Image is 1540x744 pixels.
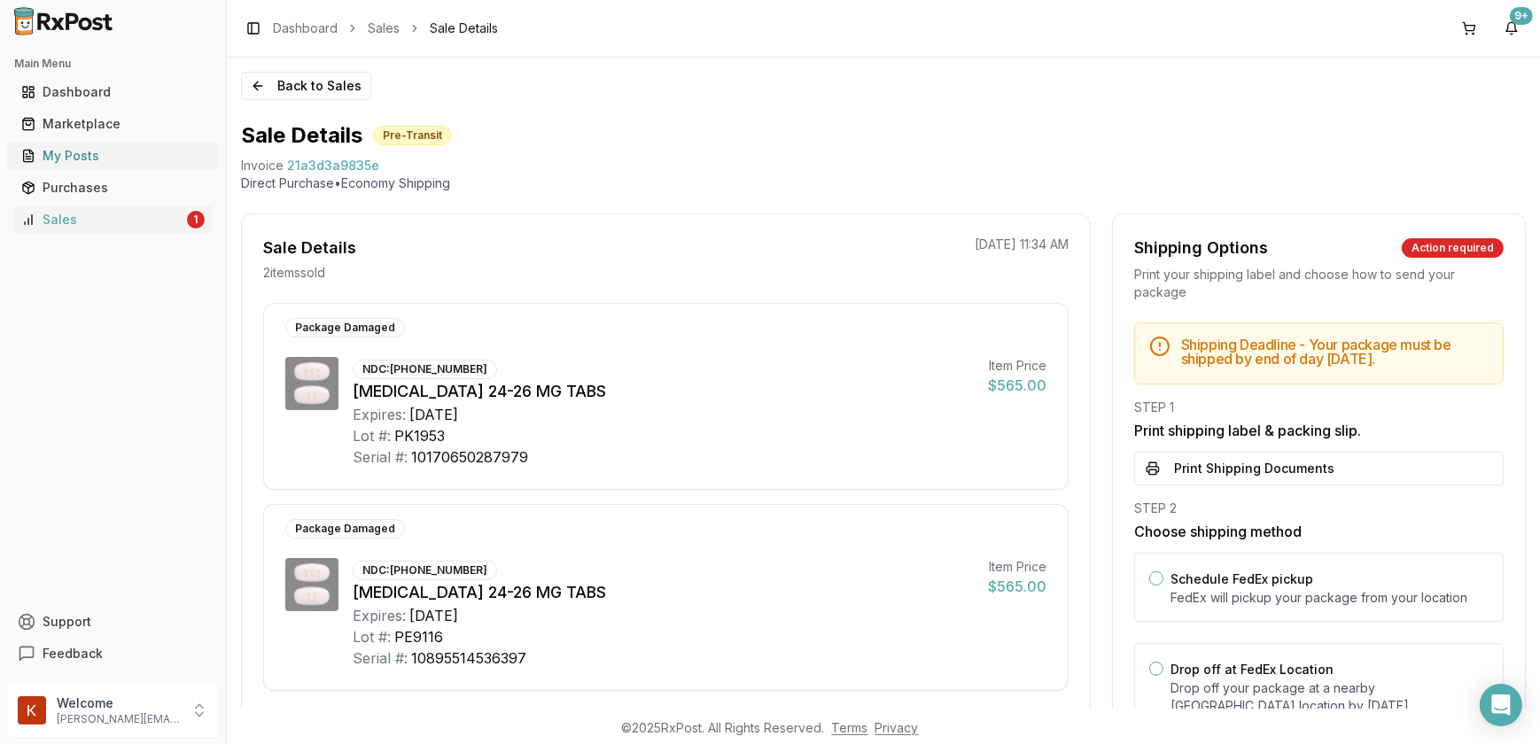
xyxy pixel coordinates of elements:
[353,647,408,669] div: Serial #:
[1134,420,1504,441] h3: Print shipping label & packing slip.
[1171,662,1334,677] label: Drop off at FedEx Location
[287,157,379,174] span: 21a3d3a9835e
[14,172,212,204] a: Purchases
[187,211,205,229] div: 1
[353,446,408,468] div: Serial #:
[241,121,362,150] h1: Sale Details
[353,626,391,647] div: Lot #:
[57,694,180,712] p: Welcome
[430,19,498,37] span: Sale Details
[832,720,868,735] a: Terms
[975,236,1069,253] p: [DATE] 11:34 AM
[368,19,400,37] a: Sales
[14,140,212,172] a: My Posts
[14,57,212,71] h2: Main Menu
[1510,7,1533,25] div: 9+
[353,425,391,446] div: Lot #:
[14,204,212,236] a: Sales1
[7,78,219,106] button: Dashboard
[263,236,356,260] div: Sale Details
[394,425,445,446] div: PK1953
[1402,238,1504,258] div: Action required
[21,211,183,229] div: Sales
[7,606,219,638] button: Support
[18,696,46,725] img: User avatar
[21,179,205,197] div: Purchases
[1134,399,1504,416] div: STEP 1
[394,626,443,647] div: PE9116
[988,558,1046,576] div: Item Price
[988,576,1046,597] div: $565.00
[353,580,974,605] div: [MEDICAL_DATA] 24-26 MG TABS
[1134,521,1504,542] h3: Choose shipping method
[285,318,405,337] div: Package Damaged
[353,404,406,425] div: Expires:
[1134,452,1504,485] button: Print Shipping Documents
[14,76,212,108] a: Dashboard
[285,519,405,539] div: Package Damaged
[263,264,325,282] p: 2 item s sold
[411,446,528,468] div: 10170650287979
[1181,337,1489,366] h5: Shipping Deadline - Your package must be shipped by end of day [DATE] .
[7,205,219,234] button: Sales1
[21,147,205,165] div: My Posts
[21,115,205,133] div: Marketplace
[875,720,919,735] a: Privacy
[988,357,1046,375] div: Item Price
[7,7,121,35] img: RxPost Logo
[1171,679,1489,715] p: Drop off your package at a nearby [GEOGRAPHIC_DATA] location by [DATE] .
[373,126,452,145] div: Pre-Transit
[7,142,219,170] button: My Posts
[1497,14,1526,43] button: 9+
[1134,236,1268,260] div: Shipping Options
[988,375,1046,396] div: $565.00
[353,379,974,404] div: [MEDICAL_DATA] 24-26 MG TABS
[241,174,1526,192] p: Direct Purchase • Economy Shipping
[273,19,338,37] a: Dashboard
[285,558,338,611] img: Entresto 24-26 MG TABS
[285,357,338,410] img: Entresto 24-26 MG TABS
[241,72,371,100] button: Back to Sales
[7,638,219,670] button: Feedback
[353,605,406,626] div: Expires:
[1480,684,1522,726] div: Open Intercom Messenger
[353,561,497,580] div: NDC: [PHONE_NUMBER]
[43,645,103,663] span: Feedback
[21,83,205,101] div: Dashboard
[409,605,458,626] div: [DATE]
[1171,589,1489,607] p: FedEx will pickup your package from your location
[7,110,219,138] button: Marketplace
[353,360,497,379] div: NDC: [PHONE_NUMBER]
[1134,266,1504,301] div: Print your shipping label and choose how to send your package
[57,712,180,726] p: [PERSON_NAME][EMAIL_ADDRESS][DOMAIN_NAME]
[1171,571,1313,586] label: Schedule FedEx pickup
[241,157,284,174] div: Invoice
[7,174,219,202] button: Purchases
[1134,500,1504,517] div: STEP 2
[409,404,458,425] div: [DATE]
[273,19,498,37] nav: breadcrumb
[14,108,212,140] a: Marketplace
[411,647,526,669] div: 10895514536397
